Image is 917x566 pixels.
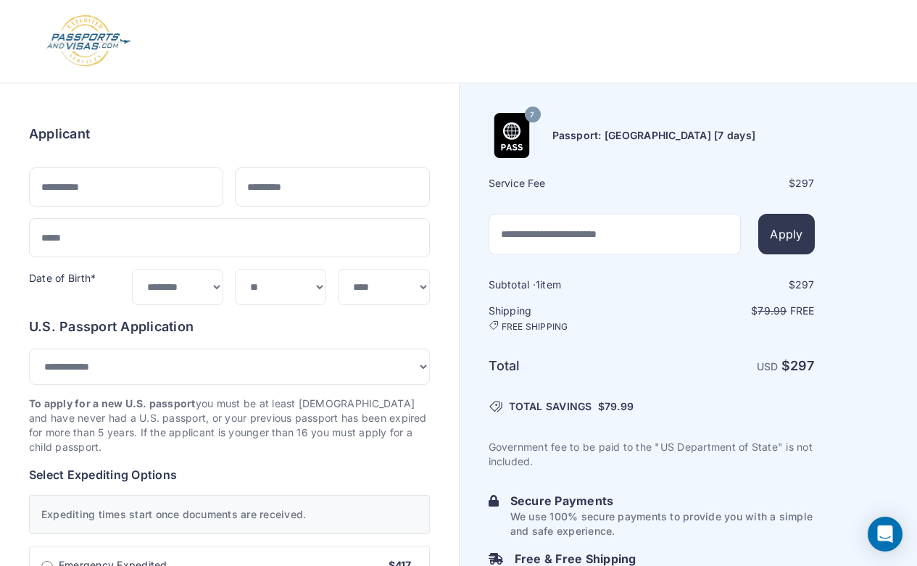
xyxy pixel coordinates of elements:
[653,278,815,292] div: $
[510,492,815,509] h6: Secure Payments
[29,397,196,409] strong: To apply for a new U.S. passport
[29,495,430,534] div: Expediting times start once documents are received.
[489,278,650,292] h6: Subtotal · item
[758,304,787,317] span: 79.99
[510,509,815,538] p: We use 100% secure payments to provide you with a simple and safe experience.
[781,358,815,373] strong: $
[653,304,815,318] p: $
[509,399,592,414] span: TOTAL SAVINGS
[29,466,430,483] h6: Select Expediting Options
[489,440,815,469] p: Government fee to be paid to the "US Department of State" is not included.
[29,396,430,454] p: you must be at least [DEMOGRAPHIC_DATA] and have never had a U.S. passport, or your previous pass...
[552,128,756,143] h6: Passport: [GEOGRAPHIC_DATA] [7 days]
[489,304,650,333] h6: Shipping
[790,304,815,317] span: Free
[489,356,650,376] h6: Total
[868,517,903,552] div: Open Intercom Messenger
[758,214,814,254] button: Apply
[605,400,634,412] span: 79.99
[598,399,634,414] span: $
[536,278,540,291] span: 1
[502,321,568,333] span: FREE SHIPPING
[29,124,90,144] h6: Applicant
[795,278,815,291] span: 297
[757,360,779,373] span: USD
[795,177,815,189] span: 297
[29,317,430,337] h6: U.S. Passport Application
[790,358,815,373] span: 297
[653,176,815,191] div: $
[489,176,650,191] h6: Service Fee
[29,272,96,284] label: Date of Birth*
[530,106,534,125] span: 7
[489,113,534,158] img: Product Name
[46,14,132,68] img: Logo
